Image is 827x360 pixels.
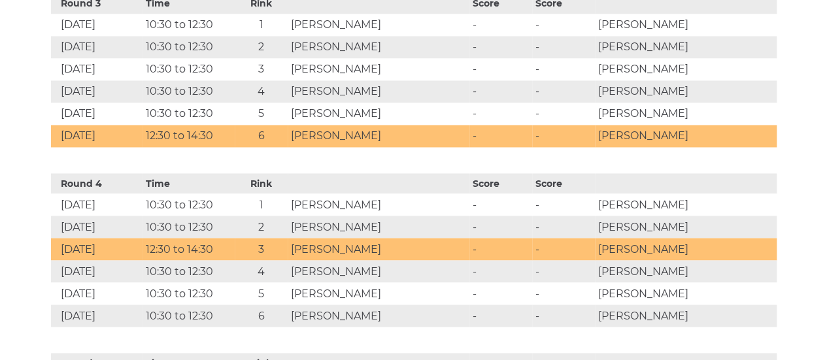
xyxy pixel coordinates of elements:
td: [PERSON_NAME] [288,216,469,238]
td: [DATE] [51,103,143,125]
td: - [532,14,595,36]
td: [PERSON_NAME] [288,282,469,304]
td: 12:30 to 14:30 [143,125,235,147]
td: - [532,103,595,125]
td: 10:30 to 12:30 [143,282,235,304]
td: [PERSON_NAME] [595,260,777,282]
td: - [532,193,595,216]
td: [DATE] [51,36,143,58]
th: Score [532,173,595,193]
td: [DATE] [51,260,143,282]
td: [PERSON_NAME] [288,103,469,125]
td: 10:30 to 12:30 [143,304,235,327]
td: [DATE] [51,304,143,327]
td: 10:30 to 12:30 [143,103,235,125]
td: [PERSON_NAME] [595,216,777,238]
td: - [532,282,595,304]
td: [PERSON_NAME] [288,58,469,80]
td: 5 [235,103,288,125]
td: 3 [235,58,288,80]
td: 3 [235,238,288,260]
td: [PERSON_NAME] [288,36,469,58]
td: [PERSON_NAME] [595,238,777,260]
td: - [532,304,595,327]
td: 1 [235,14,288,36]
td: - [532,260,595,282]
td: - [532,58,595,80]
td: - [532,125,595,147]
td: [PERSON_NAME] [288,80,469,103]
th: Round 4 [51,173,143,193]
td: [DATE] [51,238,143,260]
td: - [469,216,532,238]
td: [DATE] [51,282,143,304]
td: [PERSON_NAME] [595,282,777,304]
td: [PERSON_NAME] [288,260,469,282]
td: - [469,36,532,58]
td: [DATE] [51,193,143,216]
td: [PERSON_NAME] [288,14,469,36]
td: [PERSON_NAME] [595,304,777,327]
td: - [532,216,595,238]
td: - [469,304,532,327]
td: 4 [235,260,288,282]
th: Time [143,173,235,193]
td: - [469,125,532,147]
td: - [469,193,532,216]
td: [DATE] [51,58,143,80]
td: 10:30 to 12:30 [143,36,235,58]
td: - [532,36,595,58]
td: 2 [235,36,288,58]
td: - [469,238,532,260]
td: [DATE] [51,216,143,238]
td: [PERSON_NAME] [595,36,777,58]
td: [PERSON_NAME] [288,193,469,216]
td: 10:30 to 12:30 [143,260,235,282]
th: Score [469,173,532,193]
td: [PERSON_NAME] [595,58,777,80]
td: - [532,80,595,103]
td: 10:30 to 12:30 [143,80,235,103]
td: - [469,14,532,36]
td: 4 [235,80,288,103]
td: [PERSON_NAME] [288,125,469,147]
td: [PERSON_NAME] [595,125,777,147]
td: [DATE] [51,125,143,147]
td: [DATE] [51,80,143,103]
td: 1 [235,193,288,216]
td: [PERSON_NAME] [595,193,777,216]
td: - [469,80,532,103]
td: [PERSON_NAME] [595,14,777,36]
td: - [469,103,532,125]
td: 10:30 to 12:30 [143,58,235,80]
th: Rink [235,173,288,193]
td: 6 [235,125,288,147]
td: [PERSON_NAME] [288,304,469,327]
td: - [469,58,532,80]
td: [PERSON_NAME] [595,80,777,103]
td: - [532,238,595,260]
td: [DATE] [51,14,143,36]
td: - [469,260,532,282]
td: 10:30 to 12:30 [143,216,235,238]
td: 2 [235,216,288,238]
td: [PERSON_NAME] [595,103,777,125]
td: 10:30 to 12:30 [143,14,235,36]
td: - [469,282,532,304]
td: 6 [235,304,288,327]
td: 10:30 to 12:30 [143,193,235,216]
td: 12:30 to 14:30 [143,238,235,260]
td: [PERSON_NAME] [288,238,469,260]
td: 5 [235,282,288,304]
